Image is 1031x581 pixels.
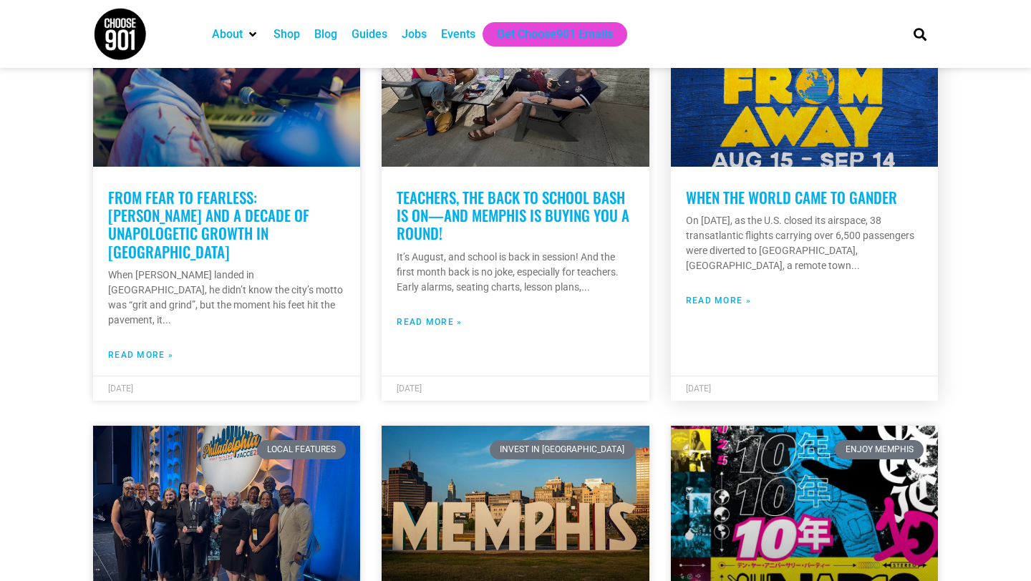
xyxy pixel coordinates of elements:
nav: Main nav [205,22,889,47]
span: [DATE] [397,384,422,394]
a: Guides [352,26,387,43]
a: Shop [274,26,300,43]
div: Enjoy Memphis [835,440,924,459]
p: When [PERSON_NAME] landed in [GEOGRAPHIC_DATA], he didn’t know the city’s motto was “grit and gri... [108,268,345,328]
a: Read more about Teachers, the Back to School Bash Is On—And Memphis Is Buying You A Round! [397,316,462,328]
a: Read more about From Fear to Fearless: Kid Maestro and a Decade of Unapologetic Growth in Memphis [108,348,173,361]
p: On [DATE], as the U.S. closed its airspace, 38 transatlantic flights carrying over 6,500 passenge... [686,213,923,273]
a: Jobs [402,26,427,43]
a: Teachers, the Back to School Bash Is On—And Memphis Is Buying You A Round! [397,186,629,244]
p: It’s August, and school is back in session! And the first month back is no joke, especially for t... [397,250,634,295]
a: From Fear to Fearless: [PERSON_NAME] and a Decade of Unapologetic Growth in [GEOGRAPHIC_DATA] [108,186,309,263]
a: Get Choose901 Emails [497,26,613,43]
div: Local Features [257,440,347,459]
a: About [212,26,243,43]
span: [DATE] [108,384,133,394]
a: Read more about When the World Came to Gander [686,294,751,307]
a: When the World Came to Gander [686,186,897,208]
div: About [205,22,266,47]
span: [DATE] [686,384,711,394]
a: Events [441,26,475,43]
div: Invest in [GEOGRAPHIC_DATA] [490,440,635,459]
div: Search [909,22,932,46]
a: Blog [314,26,337,43]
